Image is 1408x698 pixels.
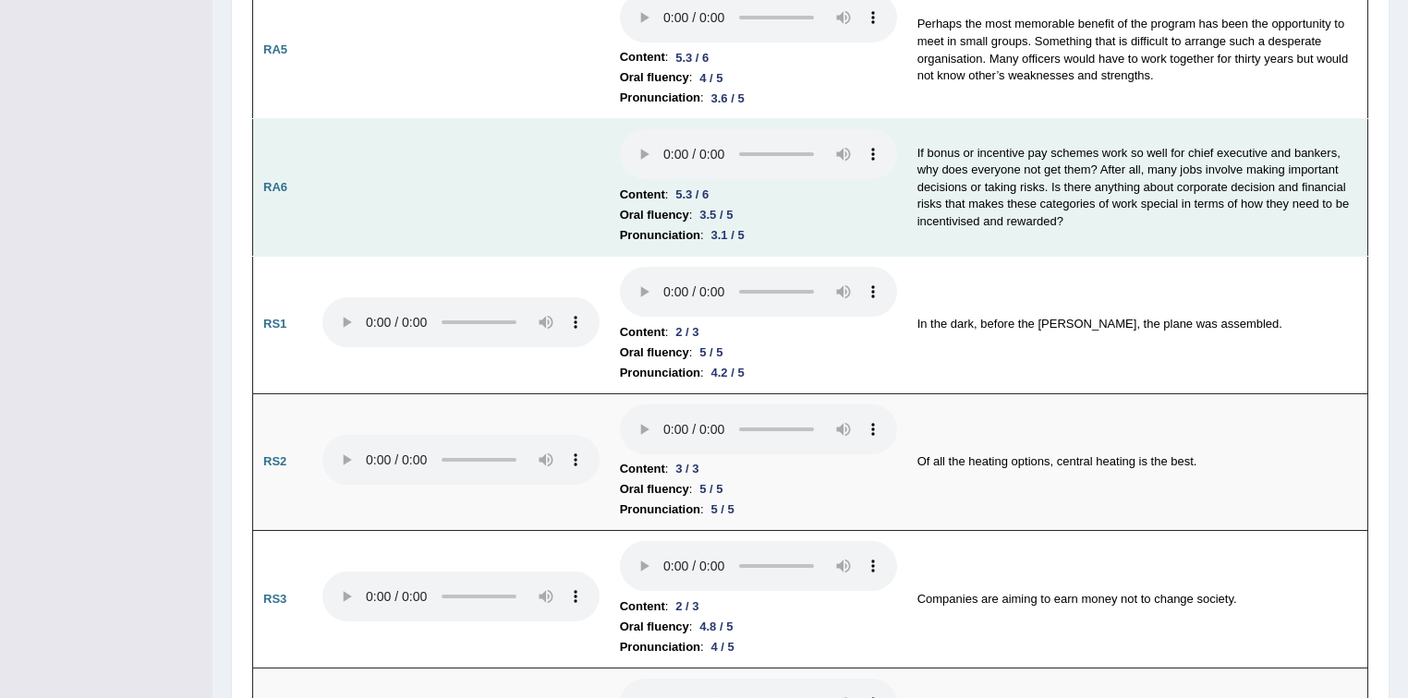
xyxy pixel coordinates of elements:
li: : [620,88,897,108]
b: RS1 [263,317,286,331]
li: : [620,343,897,363]
b: RS3 [263,592,286,606]
li: : [620,637,897,657]
li: : [620,322,897,343]
b: Oral fluency [620,205,689,225]
td: Of all the heating options, central heating is the best. [907,393,1368,531]
div: 5.3 / 6 [668,185,716,204]
div: 3.5 / 5 [692,205,740,224]
td: Companies are aiming to earn money not to change society. [907,531,1368,668]
b: Content [620,596,665,617]
div: 4.2 / 5 [704,363,752,382]
b: Pronunciation [620,499,700,520]
b: Oral fluency [620,617,689,637]
b: Content [620,185,665,205]
li: : [620,499,897,520]
b: Content [620,322,665,343]
td: In the dark, before the [PERSON_NAME], the plane was assembled. [907,256,1368,393]
div: 5.3 / 6 [668,48,716,67]
li: : [620,225,897,246]
div: 4.8 / 5 [692,617,740,636]
b: Content [620,47,665,67]
b: Pronunciation [620,88,700,108]
b: Oral fluency [620,343,689,363]
b: RS2 [263,454,286,468]
b: Oral fluency [620,479,689,499]
td: If bonus or incentive pay schemes work so well for chief executive and bankers, why does everyone... [907,119,1368,257]
div: 4 / 5 [692,68,730,88]
div: 3.1 / 5 [704,225,752,245]
div: 5 / 5 [704,499,742,519]
b: Pronunciation [620,637,700,657]
b: RA6 [263,180,287,194]
div: 5 / 5 [692,343,730,362]
div: 3.6 / 5 [704,89,752,108]
li: : [620,205,897,225]
div: 5 / 5 [692,479,730,499]
li: : [620,47,897,67]
li: : [620,185,897,205]
div: 2 / 3 [668,322,706,342]
li: : [620,459,897,479]
li: : [620,363,897,383]
li: : [620,617,897,637]
b: RA5 [263,42,287,56]
div: 2 / 3 [668,596,706,616]
b: Content [620,459,665,479]
div: 4 / 5 [704,637,742,656]
li: : [620,596,897,617]
li: : [620,479,897,499]
b: Pronunciation [620,363,700,383]
li: : [620,67,897,88]
div: 3 / 3 [668,459,706,478]
b: Pronunciation [620,225,700,246]
b: Oral fluency [620,67,689,88]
